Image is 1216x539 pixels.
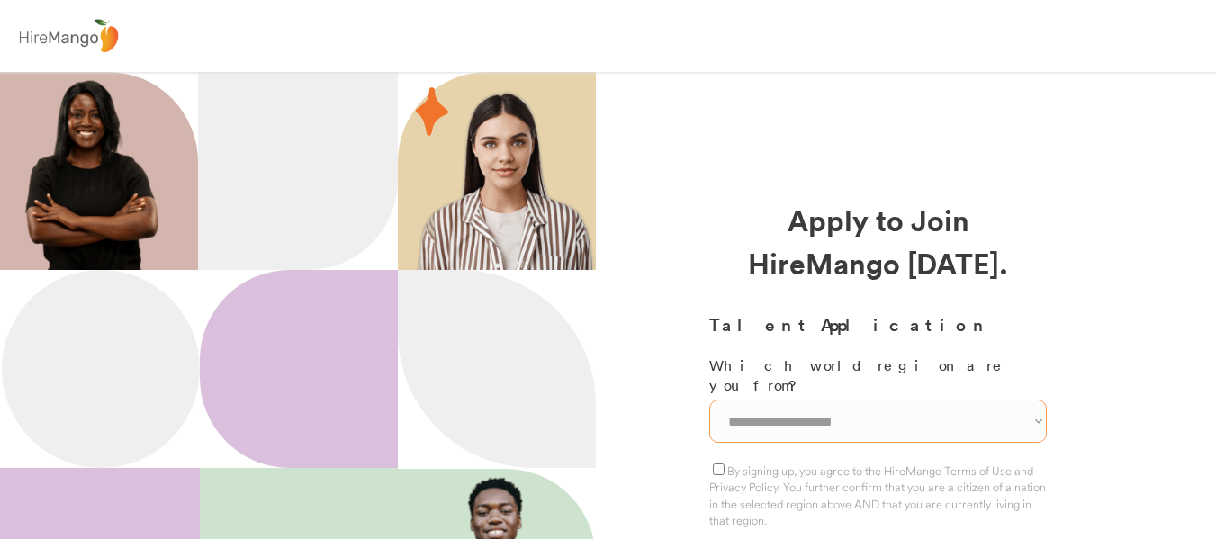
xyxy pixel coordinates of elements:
[709,311,1047,337] h3: Talent Application
[416,90,596,270] img: hispanic%20woman.png
[14,15,123,58] img: logo%20-%20hiremango%20gray.png
[709,355,1047,396] div: Which world region are you from?
[4,72,179,270] img: 200x220.png
[2,270,200,468] img: Ellipse%2012
[709,463,1046,527] label: By signing up, you agree to the HireMango Terms of Use and Privacy Policy. You further confirm th...
[416,87,448,136] img: 29
[709,198,1047,284] div: Apply to Join HireMango [DATE].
